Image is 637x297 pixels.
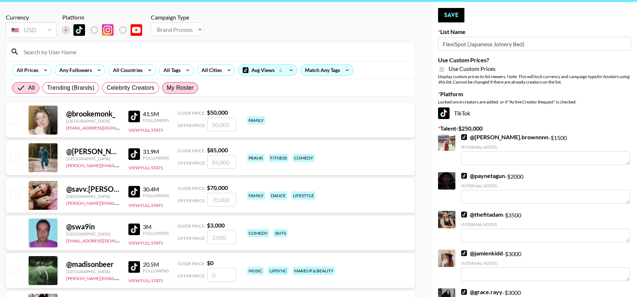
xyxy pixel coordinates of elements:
[207,230,236,244] input: 3,000
[461,172,505,179] a: @paynetagun
[178,110,205,116] span: Guide Price:
[438,99,631,105] div: Locked once creators are added, or if "Active Creator Request" is checked.
[143,155,169,161] div: Followers
[128,240,163,246] button: View Full Stats
[247,116,265,124] div: family
[7,24,55,37] div: USD
[207,259,213,266] strong: $ 0
[207,268,236,282] input: 0
[292,191,315,200] div: lifestyle
[438,74,629,85] em: for bookers using this list
[131,24,142,36] img: YouTube
[66,260,120,269] div: @ madisonbeer
[461,173,467,179] img: TikTok
[461,211,503,218] a: @thefitadam
[293,267,335,275] div: makeup & beauty
[247,229,269,237] div: comedy
[66,156,120,161] div: [GEOGRAPHIC_DATA]
[66,147,120,156] div: @ [PERSON_NAME].[PERSON_NAME]
[143,186,169,193] div: 30.4M
[197,65,223,76] div: All Cities
[461,134,467,140] img: TikTok
[461,288,502,296] a: @grace.rayy
[438,28,631,35] label: List Name
[66,194,120,199] div: [GEOGRAPHIC_DATA]
[178,160,206,166] span: Offer Price:
[66,274,173,281] a: [PERSON_NAME][EMAIL_ADDRESS][DOMAIN_NAME]
[438,8,464,22] button: Save
[73,24,85,36] img: TikTok
[461,250,503,257] a: @jamienkidd
[461,222,630,227] div: Internal Notes:
[143,268,169,273] div: Followers
[207,222,225,229] strong: $ 3,000
[449,65,496,72] span: Use Custom Prices
[461,260,630,266] div: Internal Notes:
[461,212,467,217] img: TikTok
[461,144,630,150] div: Internal Notes:
[66,109,120,118] div: @ brookemonk_
[19,46,410,58] input: Search by User Name
[178,236,206,241] span: Offer Price:
[438,90,631,98] label: Platform
[143,148,169,155] div: 31.9M
[66,124,139,131] a: [EMAIL_ADDRESS][DOMAIN_NAME]
[247,191,265,200] div: family
[461,183,630,188] div: Internal Notes:
[207,184,228,191] strong: $ 70,000
[247,154,264,162] div: prank
[62,22,148,38] div: List locked to TikTok.
[109,65,144,76] div: All Countries
[461,289,467,295] img: TikTok
[66,222,120,231] div: @ swa9in
[178,273,206,279] span: Offer Price:
[107,84,154,92] span: Celebrity Creators
[128,148,140,160] img: TikTok
[293,154,315,162] div: comedy
[159,65,182,76] div: All Tags
[143,261,169,268] div: 20.5M
[178,223,205,229] span: Guide Price:
[438,107,450,119] img: TikTok
[269,191,287,200] div: dance
[143,110,169,118] div: 41.5M
[66,161,173,168] a: [PERSON_NAME][EMAIL_ADDRESS][DOMAIN_NAME]
[143,118,169,123] div: Followers
[128,165,163,170] button: View Full Stats
[301,65,353,76] div: Match Any Tags
[128,111,140,122] img: TikTok
[66,199,173,206] a: [PERSON_NAME][EMAIL_ADDRESS][DOMAIN_NAME]
[128,278,163,283] button: View Full Stats
[167,84,194,92] span: My Roster
[143,193,169,198] div: Followers
[128,203,163,208] button: View Full Stats
[178,261,205,266] span: Guide Price:
[66,231,120,237] div: [GEOGRAPHIC_DATA]
[273,229,288,237] div: skits
[269,154,288,162] div: fitness
[461,250,467,256] img: TikTok
[438,74,631,85] div: Display custom prices to list viewers. Note: This will lock currency and campaign type . Cannot b...
[66,269,120,274] div: [GEOGRAPHIC_DATA]
[28,84,35,92] span: All
[102,24,114,36] img: Instagram
[128,261,140,273] img: TikTok
[247,267,264,275] div: music
[128,224,140,235] img: TikTok
[178,123,206,128] span: Offer Price:
[438,56,631,64] label: Use Custom Prices?
[461,211,630,242] div: - $ 3500
[66,237,139,243] a: [EMAIL_ADDRESS][DOMAIN_NAME]
[207,109,228,116] strong: $ 50,000
[178,198,206,203] span: Offer Price:
[207,147,228,153] strong: $ 85,000
[66,184,120,194] div: @ savv.[PERSON_NAME]
[6,21,56,39] div: Currency is locked to USD
[62,14,148,21] div: Platform
[438,125,631,132] label: Talent - $ 250,000
[178,186,205,191] span: Guide Price:
[55,65,93,76] div: Any Followers
[128,186,140,198] img: TikTok
[207,193,236,207] input: 70,000
[461,133,548,141] a: @[PERSON_NAME].brownnnn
